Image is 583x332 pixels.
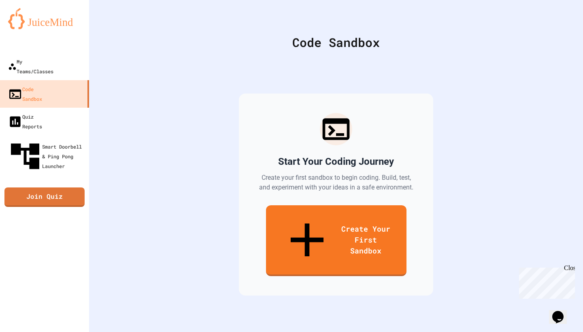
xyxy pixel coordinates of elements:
a: Join Quiz [4,187,85,207]
iframe: chat widget [516,264,575,299]
div: Smart Doorbell & Ping Pong Launcher [8,139,86,173]
h2: Start Your Coding Journey [278,155,394,168]
div: Chat with us now!Close [3,3,56,51]
div: Code Sandbox [8,84,42,104]
div: My Teams/Classes [8,57,53,76]
p: Create your first sandbox to begin coding. Build, test, and experiment with your ideas in a safe ... [258,173,414,192]
div: Code Sandbox [109,33,563,51]
iframe: chat widget [549,300,575,324]
div: Quiz Reports [8,112,42,131]
img: logo-orange.svg [8,8,81,29]
a: Create Your First Sandbox [266,205,406,276]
